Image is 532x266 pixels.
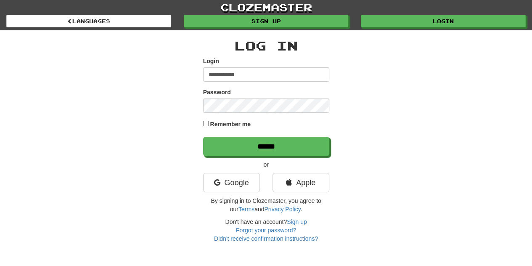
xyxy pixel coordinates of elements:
[273,173,329,192] a: Apple
[287,218,307,225] a: Sign up
[210,120,251,128] label: Remember me
[203,57,219,65] label: Login
[238,206,254,213] a: Terms
[203,218,329,243] div: Don't have an account?
[264,206,300,213] a: Privacy Policy
[203,39,329,53] h2: Log In
[203,160,329,169] p: or
[203,173,260,192] a: Google
[361,15,526,27] a: Login
[6,15,171,27] a: Languages
[203,197,329,213] p: By signing in to Clozemaster, you agree to our and .
[214,235,318,242] a: Didn't receive confirmation instructions?
[184,15,349,27] a: Sign up
[236,227,296,234] a: Forgot your password?
[203,88,231,96] label: Password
